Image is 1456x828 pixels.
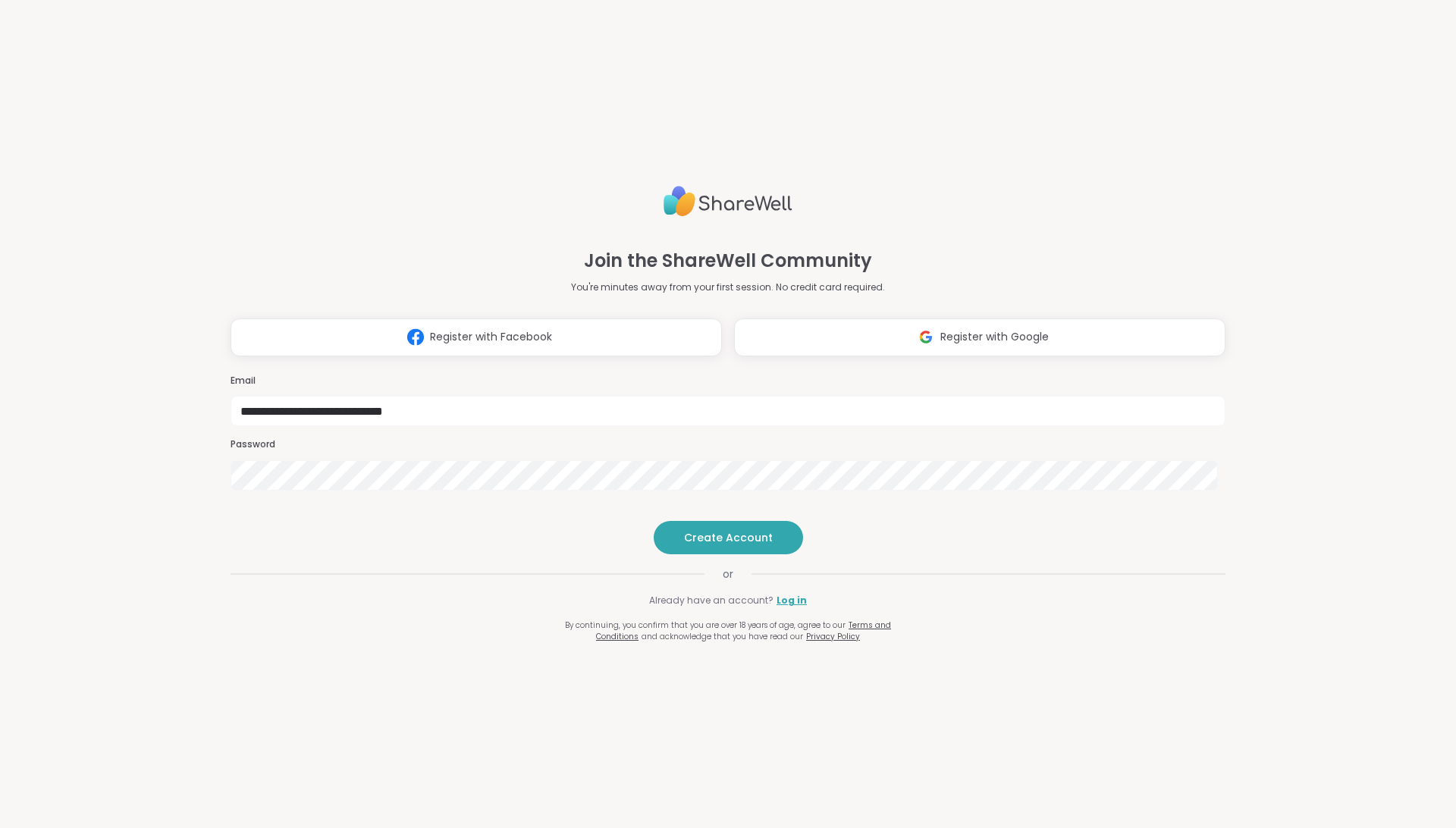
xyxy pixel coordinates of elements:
[401,323,430,351] img: ShareWell Logomark
[231,318,722,356] button: Register with Facebook
[231,375,1225,387] h3: Email
[642,631,803,642] span: and acknowledge that you have read our
[684,530,773,545] span: Create Account
[704,566,752,582] span: or
[571,281,885,294] p: You're minutes away from your first session. No credit card required.
[777,594,807,607] a: Log in
[664,180,792,223] img: ShareWell Logo
[430,329,552,345] span: Register with Facebook
[596,619,891,642] a: Terms and Conditions
[565,619,846,631] span: By continuing, you confirm that you are over 18 years of age, agree to our
[584,247,872,274] h1: Join the ShareWell Community
[940,329,1049,345] span: Register with Google
[231,438,1225,451] h3: Password
[912,323,940,351] img: ShareWell Logomark
[806,631,860,642] a: Privacy Policy
[654,521,803,554] button: Create Account
[649,594,773,607] span: Already have an account?
[734,318,1225,356] button: Register with Google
